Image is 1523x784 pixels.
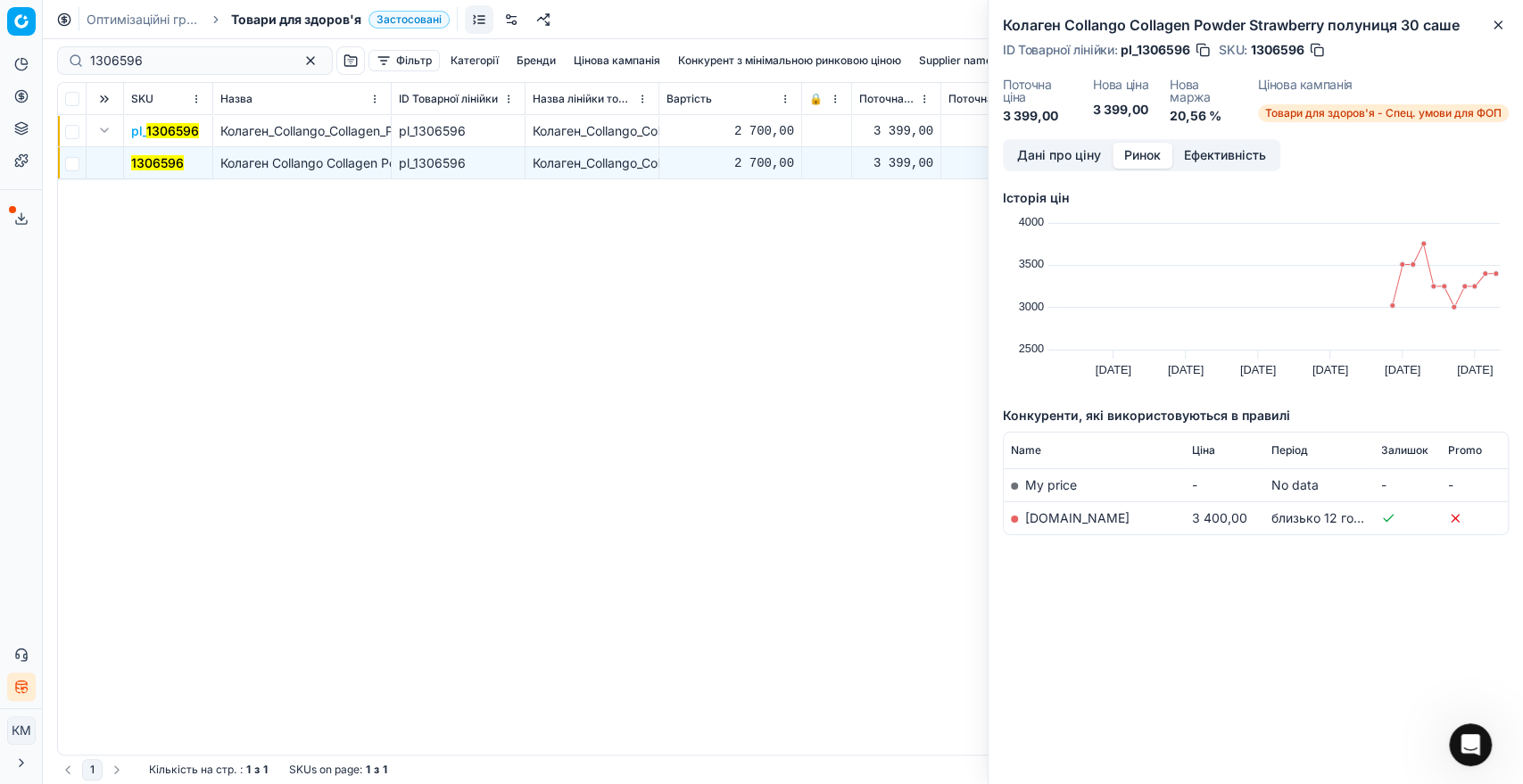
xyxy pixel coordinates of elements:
[1003,189,1509,207] h5: Історія цін
[948,122,1067,140] div: 3 399,00
[57,759,128,780] nav: pagination
[368,11,450,29] span: Застосовані
[1448,443,1482,458] span: Promo
[231,11,361,29] span: Товари для здоров'я
[94,88,115,110] button: Expand all
[1003,78,1072,103] dt: Поточна ціна
[149,763,236,777] span: Кількість на стр.
[1271,443,1308,458] span: Період
[1271,510,1410,525] span: близько 12 годин тому
[666,122,794,140] div: 2 700,00
[131,155,184,170] mark: 1306596
[1019,300,1044,313] text: 3000
[1170,107,1237,125] dd: 20,56 %
[94,120,115,141] button: Expand
[1113,143,1172,169] button: Ринок
[1191,510,1246,525] span: 3 400,00
[1240,363,1276,376] text: [DATE]
[1264,468,1374,501] td: No data
[1025,510,1130,525] a: [DOMAIN_NAME]
[1003,407,1509,425] h5: Конкуренти, які використовуються в правилі
[106,759,128,780] button: Go to next page
[948,154,1067,172] div: 3 399,00
[1019,257,1044,270] text: 3500
[231,11,450,29] span: Товари для здоров'яЗастосовані
[443,50,506,71] button: Категорії
[146,123,199,138] mark: 1306596
[1381,443,1428,458] span: Залишок
[254,763,260,777] strong: з
[131,122,199,140] span: pl_
[57,759,79,780] button: Go to previous page
[220,123,619,138] span: Колаген_Collango_Collagen_Powder_Strawberry_полуниця_30_саше
[533,92,633,106] span: Назва лінійки товарів
[383,763,387,777] strong: 1
[87,11,201,29] a: Оптимізаційні групи
[87,11,450,29] nav: breadcrumb
[1258,78,1509,97] dt: Цінова кампанія
[220,155,610,170] span: Колаген Collango Collagen Powder Strawberry полуниця 30 саше
[1011,443,1041,458] span: Name
[399,122,517,140] div: pl_1306596
[948,92,1049,106] span: Поточна промо ціна
[567,50,667,71] button: Цінова кампанія
[533,154,651,172] div: Колаген_Collango_Collagen_Powder_Strawberry_полуниця_30_саше
[131,154,184,172] button: 1306596
[1312,363,1348,376] text: [DATE]
[1219,44,1247,56] span: SKU :
[859,154,933,172] div: 3 399,00
[1019,215,1044,228] text: 4000
[912,50,999,71] button: Supplier name
[1096,363,1131,376] text: [DATE]
[1251,41,1304,59] span: 1306596
[809,92,823,106] span: 🔒
[1003,44,1117,56] span: ID Товарної лінійки :
[90,52,286,70] input: Пошук по SKU або назві
[666,92,712,106] span: Вартість
[131,92,153,106] span: SKU
[1441,468,1508,501] td: -
[1003,107,1072,125] dd: 3 399,00
[1374,468,1441,501] td: -
[8,717,35,744] span: КM
[1093,101,1148,125] dd: 3 399,00
[1025,477,1077,492] span: My price
[131,122,199,140] button: pl_1306596
[1449,723,1492,766] iframe: Intercom live chat
[1003,14,1509,36] h2: Колаген Collango Collagen Powder Strawberry полуниця 30 саше
[1172,143,1278,169] button: Ефективність
[1019,342,1044,355] text: 2500
[399,92,498,106] span: ID Товарної лінійки
[533,122,651,140] div: Колаген_Collango_Collagen_Powder_Strawberry_полуниця_30_саше
[82,759,103,780] button: 1
[509,50,563,71] button: Бренди
[246,763,251,777] strong: 1
[859,92,915,106] span: Поточна ціна
[149,763,268,777] div: :
[1191,443,1214,458] span: Ціна
[368,50,440,71] button: Фільтр
[671,50,908,71] button: Конкурент з мінімальною ринковою ціною
[1006,143,1113,169] button: Дані про ціну
[7,716,36,745] button: КM
[1385,363,1420,376] text: [DATE]
[399,154,517,172] div: pl_1306596
[366,763,370,777] strong: 1
[220,92,252,106] span: Назва
[289,763,362,777] span: SKUs on page :
[1093,78,1148,97] dt: Нова ціна
[1184,468,1264,501] td: -
[1168,363,1204,376] text: [DATE]
[1258,104,1509,122] span: Товари для здоров'я - Спец. умови для ФОП
[1121,41,1190,59] span: pl_1306596
[859,122,933,140] div: 3 399,00
[666,154,794,172] div: 2 700,00
[263,763,268,777] strong: 1
[374,763,379,777] strong: з
[1170,78,1237,103] dt: Нова маржа
[1457,363,1493,376] text: [DATE]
